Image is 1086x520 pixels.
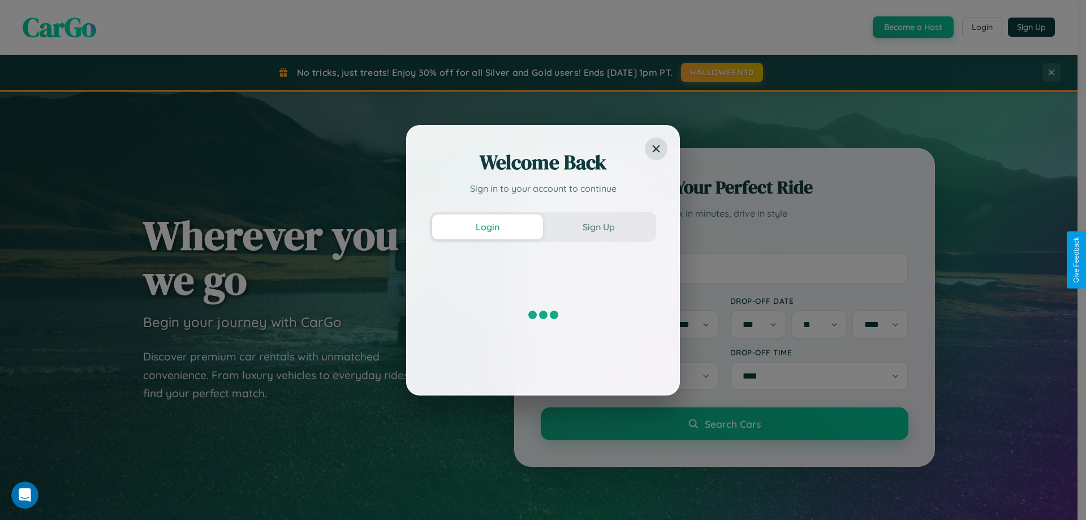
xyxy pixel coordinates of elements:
div: Give Feedback [1072,237,1080,283]
button: Login [432,214,543,239]
p: Sign in to your account to continue [430,182,656,195]
iframe: Intercom live chat [11,482,38,509]
button: Sign Up [543,214,654,239]
h2: Welcome Back [430,149,656,176]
